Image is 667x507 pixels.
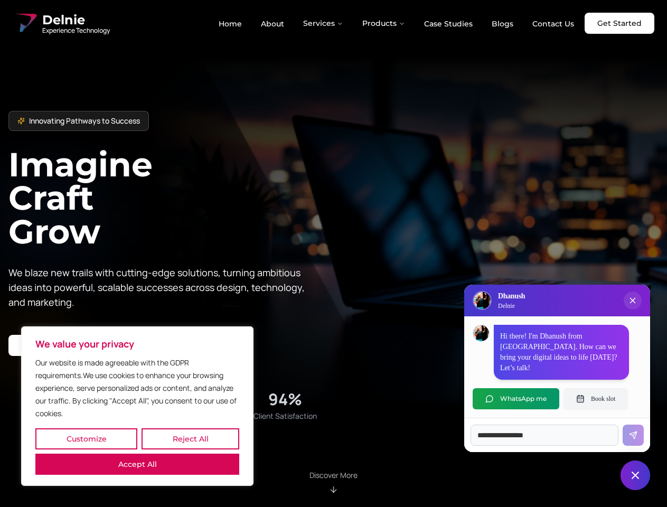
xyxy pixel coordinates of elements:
[210,13,583,34] nav: Main
[498,302,525,310] p: Delnie
[483,15,522,33] a: Blogs
[474,292,491,309] img: Delnie Logo
[35,428,137,449] button: Customize
[42,12,110,29] span: Delnie
[42,26,110,35] span: Experience Technology
[35,337,239,350] p: We value your privacy
[621,461,650,490] button: Close chat
[8,148,334,248] h1: Imagine Craft Grow
[142,428,239,449] button: Reject All
[253,411,317,421] span: Client Satisfaction
[8,335,129,356] a: Start your project with us
[354,13,414,34] button: Products
[8,265,313,309] p: We blaze new trails with cutting-edge solutions, turning ambitious ideas into powerful, scalable ...
[309,470,358,494] div: Scroll to About section
[35,454,239,475] button: Accept All
[500,331,623,373] p: Hi there! I'm Dhanush from [GEOGRAPHIC_DATA]. How can we bring your digital ideas to life [DATE]?...
[473,325,489,341] img: Dhanush
[210,15,250,33] a: Home
[252,15,293,33] a: About
[585,13,654,34] a: Get Started
[524,15,583,33] a: Contact Us
[295,13,352,34] button: Services
[563,388,628,409] button: Book slot
[35,356,239,420] p: Our website is made agreeable with the GDPR requirements.We use cookies to enhance your browsing ...
[498,291,525,302] h3: Dhanush
[268,390,302,409] div: 94%
[473,388,559,409] button: WhatsApp me
[309,470,358,481] p: Discover More
[624,292,642,309] button: Close chat popup
[29,116,140,126] span: Innovating Pathways to Success
[416,15,481,33] a: Case Studies
[13,11,38,36] img: Delnie Logo
[13,11,110,36] a: Delnie Logo Full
